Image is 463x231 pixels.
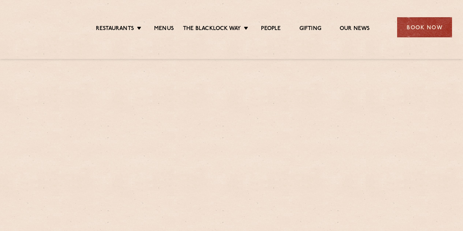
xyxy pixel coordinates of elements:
img: svg%3E [11,7,72,48]
a: The Blacklock Way [183,25,241,33]
a: Gifting [299,25,321,33]
a: Restaurants [96,25,134,33]
a: Menus [154,25,174,33]
a: Our News [340,25,370,33]
a: People [261,25,281,33]
div: Book Now [397,17,452,37]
